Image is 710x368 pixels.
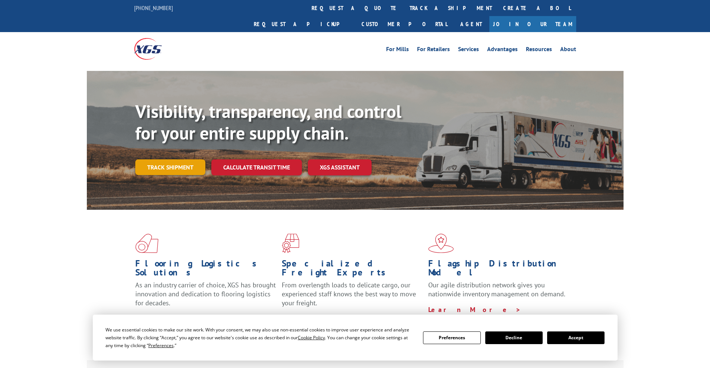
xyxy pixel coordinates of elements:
[428,305,521,314] a: Learn More >
[487,46,518,54] a: Advantages
[356,16,453,32] a: Customer Portal
[93,315,618,361] div: Cookie Consent Prompt
[148,342,174,349] span: Preferences
[308,159,372,175] a: XGS ASSISTANT
[428,259,569,281] h1: Flagship Distribution Model
[282,314,375,323] a: Learn More >
[547,331,605,344] button: Accept
[135,100,401,144] b: Visibility, transparency, and control for your entire supply chain.
[298,334,325,341] span: Cookie Policy
[458,46,479,54] a: Services
[135,159,205,175] a: Track shipment
[453,16,489,32] a: Agent
[135,281,276,307] span: As an industry carrier of choice, XGS has brought innovation and dedication to flooring logistics...
[489,16,576,32] a: Join Our Team
[386,46,409,54] a: For Mills
[211,159,302,175] a: Calculate transit time
[428,234,454,253] img: xgs-icon-flagship-distribution-model-red
[428,281,565,298] span: Our agile distribution network gives you nationwide inventory management on demand.
[560,46,576,54] a: About
[282,281,423,314] p: From overlength loads to delicate cargo, our experienced staff knows the best way to move your fr...
[423,331,480,344] button: Preferences
[485,331,543,344] button: Decline
[282,234,299,253] img: xgs-icon-focused-on-flooring-red
[135,259,276,281] h1: Flooring Logistics Solutions
[134,4,173,12] a: [PHONE_NUMBER]
[135,314,228,323] a: Learn More >
[248,16,356,32] a: Request a pickup
[105,326,414,349] div: We use essential cookies to make our site work. With your consent, we may also use non-essential ...
[135,234,158,253] img: xgs-icon-total-supply-chain-intelligence-red
[282,259,423,281] h1: Specialized Freight Experts
[526,46,552,54] a: Resources
[417,46,450,54] a: For Retailers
